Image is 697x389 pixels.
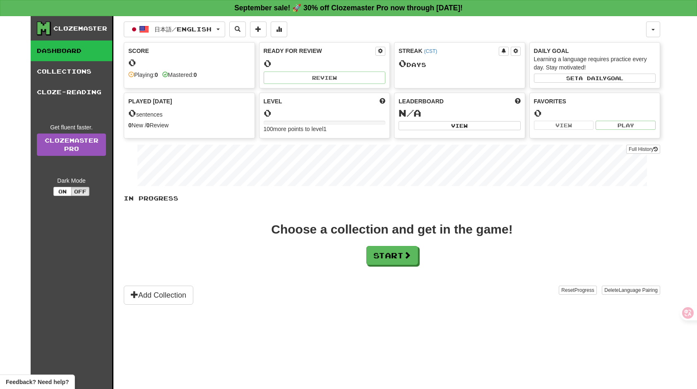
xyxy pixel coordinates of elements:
[399,121,521,130] button: View
[515,97,521,105] span: This week in points, UTC
[366,246,418,265] button: Start
[128,71,158,79] div: Playing:
[264,108,386,118] div: 0
[124,194,660,203] p: In Progress
[234,4,463,12] strong: September sale! 🚀 30% off Clozemaster Pro now through [DATE]!
[124,21,225,37] button: 日本語/English
[574,287,594,293] span: Progress
[264,97,282,105] span: Level
[53,24,107,33] div: Clozemaster
[264,47,376,55] div: Ready for Review
[128,122,132,129] strong: 0
[399,47,499,55] div: Streak
[264,125,386,133] div: 100 more points to level 1
[264,58,386,69] div: 0
[229,21,246,37] button: Search sentences
[424,48,437,54] a: (CST)
[128,121,250,129] div: New / Review
[619,287,658,293] span: Language Pairing
[37,177,106,185] div: Dark Mode
[162,71,197,79] div: Mastered:
[271,21,287,37] button: More stats
[559,286,596,295] button: ResetProgress
[399,107,421,119] span: N/A
[6,378,69,386] span: Open feedback widget
[264,72,386,84] button: Review
[154,26,212,33] span: 日本語 / English
[31,82,112,103] a: Cloze-Reading
[128,107,136,119] span: 0
[128,108,250,119] div: sentences
[399,58,521,69] div: Day s
[128,47,250,55] div: Score
[31,41,112,61] a: Dashboard
[37,123,106,131] div: Get fluent faster.
[602,286,660,295] button: DeleteLanguage Pairing
[147,122,150,129] strong: 0
[128,97,172,105] span: Played [DATE]
[155,72,158,78] strong: 0
[271,223,512,236] div: Choose a collection and get in the game!
[71,187,89,196] button: Off
[399,57,406,69] span: 0
[124,286,193,305] button: Add Collection
[250,21,267,37] button: Add sentence to collection
[380,97,385,105] span: Score more points to level up
[31,61,112,82] a: Collections
[128,57,250,68] div: 0
[399,97,444,105] span: Leaderboard
[53,187,72,196] button: On
[37,134,106,156] a: ClozemasterPro
[194,72,197,78] strong: 0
